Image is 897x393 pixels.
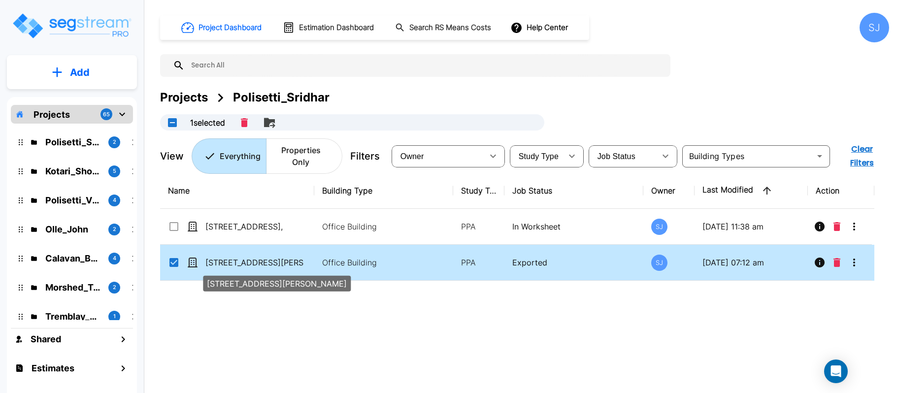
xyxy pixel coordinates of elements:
[272,144,330,168] p: Properties Only
[192,138,342,174] div: Platform
[45,194,100,207] p: Polisetti_Vinay
[163,113,182,132] button: UnSelectAll
[519,152,559,161] span: Study Type
[45,281,100,294] p: Morshed_Tarek
[192,138,266,174] button: Everything
[824,360,848,383] div: Open Intercom Messenger
[651,219,667,235] div: SJ
[461,257,497,268] p: PPA
[844,253,864,272] button: More-Options
[860,13,889,42] div: SJ
[31,332,61,346] h1: Shared
[702,221,800,232] p: [DATE] 11:38 am
[207,278,347,290] p: [STREET_ADDRESS][PERSON_NAME]
[512,257,635,268] p: Exported
[400,152,424,161] span: Owner
[830,217,844,236] button: Delete
[45,164,100,178] p: Kotari_Shoban
[160,173,314,209] th: Name
[844,217,864,236] button: More-Options
[598,152,635,161] span: Job Status
[199,22,262,33] h1: Project Dashboard
[461,221,497,232] p: PPA
[260,113,279,132] button: Move
[113,167,116,175] p: 5
[113,138,116,146] p: 2
[391,18,497,37] button: Search RS Means Costs
[33,108,70,121] p: Projects
[835,139,889,173] button: Clear Filters
[113,196,116,204] p: 4
[205,221,304,232] p: [STREET_ADDRESS],
[299,22,374,33] h1: Estimation Dashboard
[160,89,208,106] div: Projects
[685,149,811,163] input: Building Types
[113,225,116,233] p: 2
[808,173,875,209] th: Action
[702,257,800,268] p: [DATE] 07:12 am
[190,117,225,129] p: 1 selected
[177,17,267,38] button: Project Dashboard
[185,54,665,77] input: Search All
[279,17,379,38] button: Estimation Dashboard
[45,310,100,323] p: Tremblay_Leah
[394,142,483,170] div: Select
[322,221,455,232] p: Office Building
[237,114,252,131] button: Delete
[409,22,491,33] h1: Search RS Means Costs
[591,142,656,170] div: Select
[314,173,453,209] th: Building Type
[70,65,90,80] p: Add
[45,135,100,149] p: Polisetti_Sridhar
[11,12,132,40] img: Logo
[220,150,261,162] p: Everything
[813,149,827,163] button: Open
[113,254,116,262] p: 4
[113,312,116,321] p: 1
[350,149,380,164] p: Filters
[810,217,830,236] button: Info
[508,18,572,37] button: Help Center
[651,255,667,271] div: SJ
[512,142,562,170] div: Select
[453,173,504,209] th: Study Type
[695,173,808,209] th: Last Modified
[830,253,844,272] button: Delete
[160,149,184,164] p: View
[32,361,74,375] h1: Estimates
[512,221,635,232] p: In Worksheet
[45,223,100,236] p: Olle_John
[113,283,116,292] p: 2
[45,252,100,265] p: Calavan_Brooks
[266,138,342,174] button: Properties Only
[810,253,830,272] button: Info
[643,173,695,209] th: Owner
[504,173,643,209] th: Job Status
[322,257,455,268] p: Office Building
[205,257,304,268] p: [STREET_ADDRESS][PERSON_NAME]
[7,58,137,87] button: Add
[233,89,330,106] div: Polisetti_Sridhar
[103,110,110,119] p: 65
